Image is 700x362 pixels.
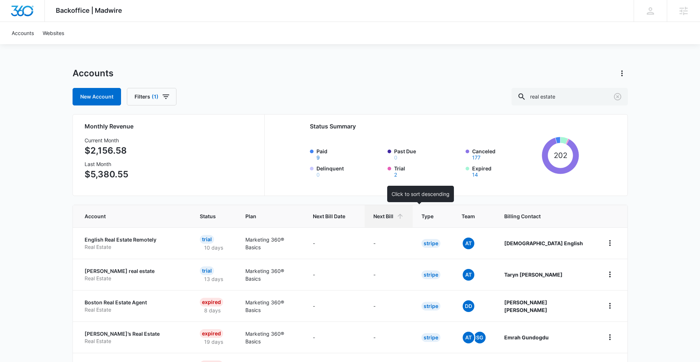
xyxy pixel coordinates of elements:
[304,227,365,259] td: -
[421,239,440,248] div: Stripe
[304,259,365,290] td: -
[56,7,122,14] span: Backoffice | Madwire
[316,155,320,160] button: Paid
[394,165,461,177] label: Trial
[85,330,182,338] p: [PERSON_NAME]’s Real Estate
[373,212,393,220] span: Next Bill
[245,236,295,251] p: Marketing 360® Basics
[200,266,214,275] div: Trial
[38,22,69,44] a: Websites
[463,300,474,312] span: DD
[85,212,172,220] span: Account
[310,122,579,131] h2: Status Summary
[245,267,295,282] p: Marketing 360® Basics
[463,269,474,281] span: At
[200,338,227,346] p: 19 days
[474,332,486,343] span: SG
[616,68,628,79] button: Actions
[512,88,628,105] input: Search
[85,236,182,250] a: English Real Estate RemotelyReal Estate
[421,212,433,220] span: Type
[85,306,182,313] p: Real Estate
[387,186,454,202] div: Click to sort descending
[85,299,182,306] p: Boston Real Estate Agent
[504,299,547,313] strong: [PERSON_NAME] [PERSON_NAME]
[85,330,182,344] a: [PERSON_NAME]’s Real EstateReal Estate
[463,332,474,343] span: At
[200,298,223,307] div: Expired
[85,122,256,131] h2: Monthly Revenue
[365,290,413,321] td: -
[85,236,182,243] p: English Real Estate Remotely
[127,88,176,105] button: Filters(1)
[200,275,227,283] p: 13 days
[304,321,365,353] td: -
[554,151,567,160] tspan: 202
[85,267,182,275] p: [PERSON_NAME] real estate
[421,302,440,311] div: Stripe
[313,212,345,220] span: Next Bill Date
[85,275,182,282] p: Real Estate
[394,172,397,177] button: Trial
[245,299,295,314] p: Marketing 360® Basics
[394,147,461,160] label: Past Due
[85,136,128,144] h3: Current Month
[504,212,587,220] span: Billing Contact
[365,321,413,353] td: -
[73,88,121,105] a: New Account
[200,307,225,314] p: 8 days
[200,244,227,251] p: 10 days
[200,329,223,338] div: Expired
[421,333,440,342] div: Stripe
[604,269,616,280] button: home
[85,267,182,282] a: [PERSON_NAME] real estateReal Estate
[421,270,440,279] div: Stripe
[472,165,539,177] label: Expired
[245,212,295,220] span: Plan
[152,94,159,99] span: (1)
[85,243,182,251] p: Real Estate
[85,160,128,168] h3: Last Month
[245,330,295,345] p: Marketing 360® Basics
[304,290,365,321] td: -
[365,227,413,259] td: -
[463,238,474,249] span: At
[85,338,182,345] p: Real Estate
[504,334,549,340] strong: Emrah Gundogdu
[612,91,623,103] button: Clear
[85,299,182,313] a: Boston Real Estate AgentReal Estate
[472,155,481,160] button: Canceled
[604,331,616,343] button: home
[85,144,128,157] p: $2,156.58
[472,172,478,177] button: Expired
[316,165,384,177] label: Delinquent
[316,147,384,160] label: Paid
[200,212,217,220] span: Status
[504,240,583,246] strong: [DEMOGRAPHIC_DATA] English
[604,237,616,249] button: home
[365,259,413,290] td: -
[604,300,616,312] button: home
[504,271,563,278] strong: Taryn [PERSON_NAME]
[472,147,539,160] label: Canceled
[73,68,113,79] h1: Accounts
[85,168,128,181] p: $5,380.55
[200,235,214,244] div: Trial
[462,212,476,220] span: Team
[7,22,38,44] a: Accounts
